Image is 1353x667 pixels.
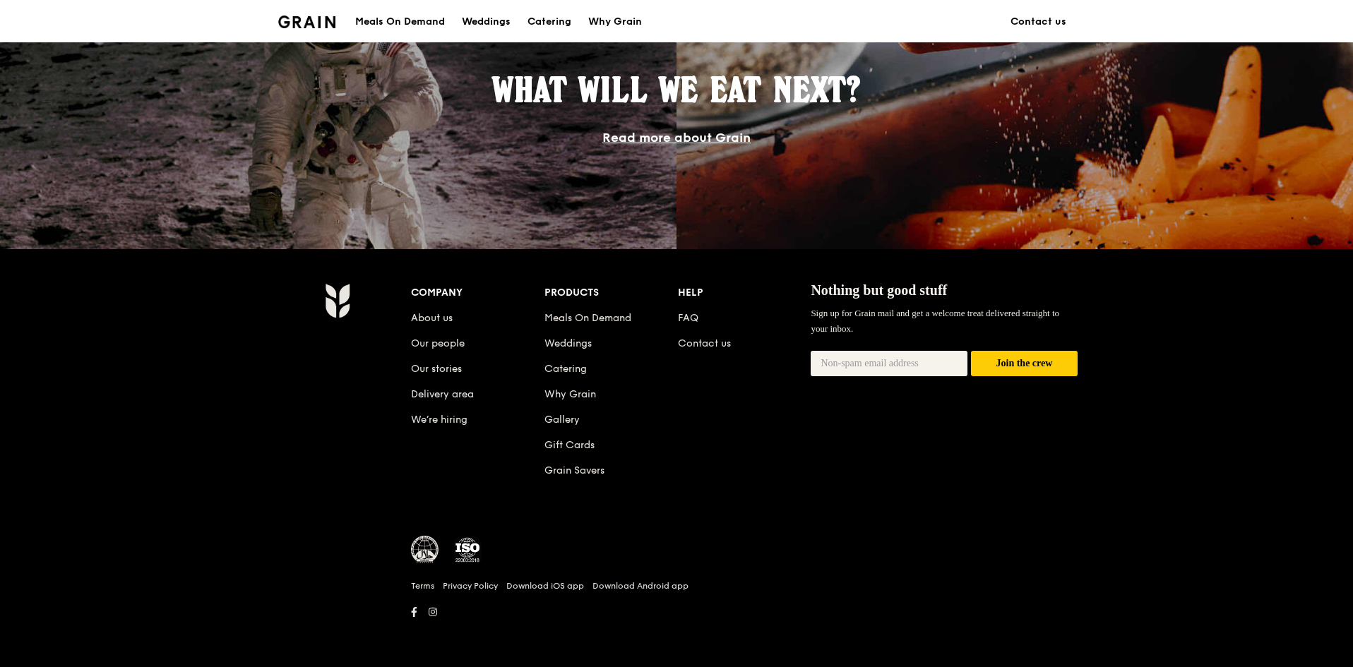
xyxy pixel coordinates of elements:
[678,337,731,349] a: Contact us
[971,351,1078,377] button: Join the crew
[544,283,678,303] div: Products
[411,312,453,324] a: About us
[462,1,511,43] div: Weddings
[443,580,498,591] a: Privacy Policy
[411,363,462,375] a: Our stories
[270,622,1083,633] h6: Revision
[544,388,596,400] a: Why Grain
[528,1,571,43] div: Catering
[588,1,642,43] div: Why Grain
[544,337,592,349] a: Weddings
[411,580,434,591] a: Terms
[492,69,861,110] span: What will we eat next?
[453,1,519,43] a: Weddings
[811,308,1059,334] span: Sign up for Grain mail and get a welcome treat delivered straight to your inbox.
[544,363,587,375] a: Catering
[678,283,811,303] div: Help
[580,1,650,43] a: Why Grain
[278,16,335,28] img: Grain
[544,439,595,451] a: Gift Cards
[678,312,698,324] a: FAQ
[411,388,474,400] a: Delivery area
[355,1,445,43] div: Meals On Demand
[411,536,439,564] img: MUIS Halal Certified
[519,1,580,43] a: Catering
[506,580,584,591] a: Download iOS app
[325,283,350,318] img: Grain
[544,312,631,324] a: Meals On Demand
[411,414,467,426] a: We’re hiring
[602,130,751,145] a: Read more about Grain
[544,464,604,476] a: Grain Savers
[1002,1,1075,43] a: Contact us
[811,351,967,376] input: Non-spam email address
[592,580,689,591] a: Download Android app
[811,282,947,298] span: Nothing but good stuff
[411,283,544,303] div: Company
[411,337,465,349] a: Our people
[544,414,580,426] a: Gallery
[453,536,482,564] img: ISO Certified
